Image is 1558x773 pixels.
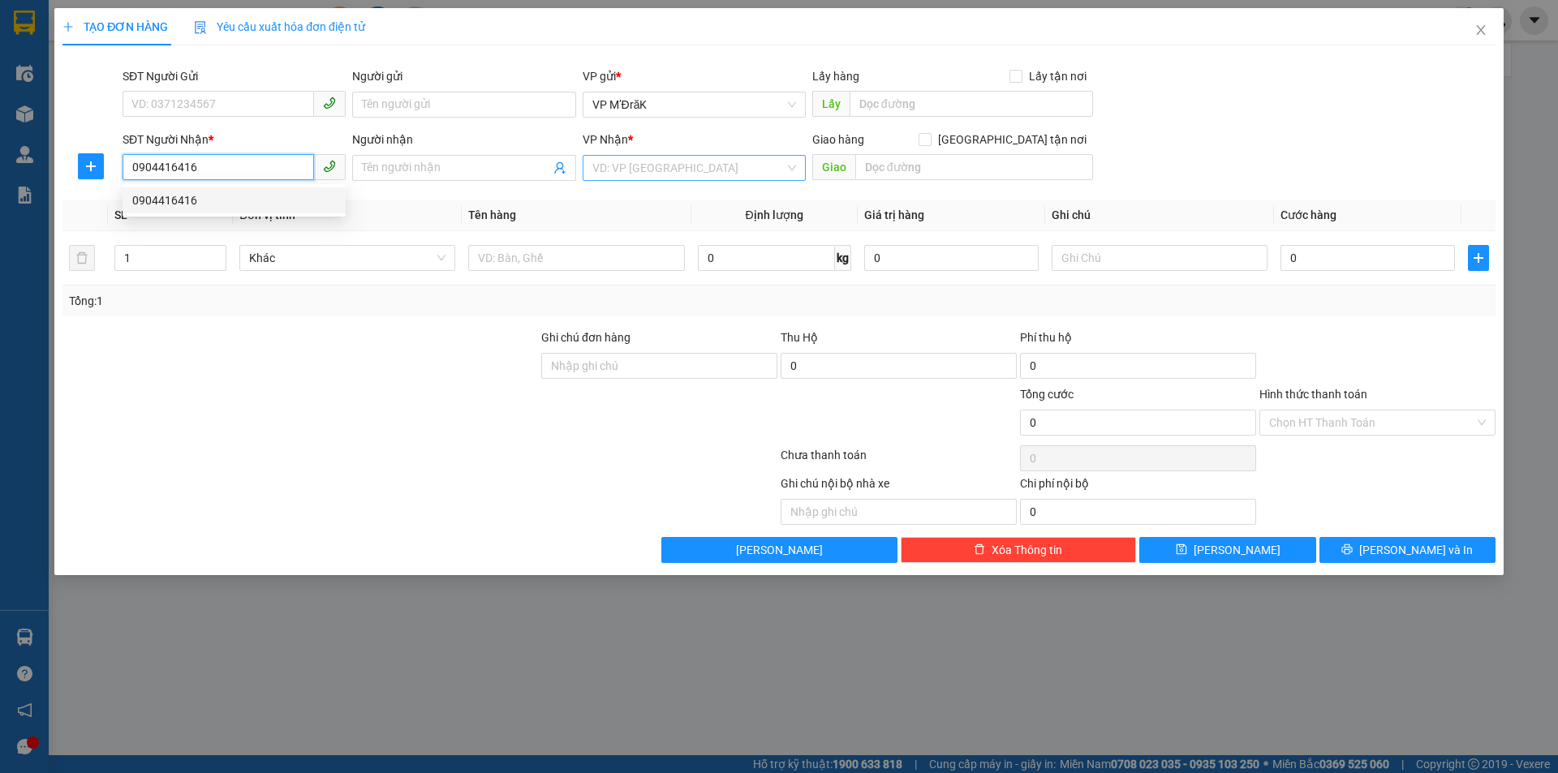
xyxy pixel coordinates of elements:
[812,133,864,146] span: Giao hàng
[1458,8,1504,54] button: Close
[835,245,851,271] span: kg
[323,97,336,110] span: phone
[1020,329,1256,353] div: Phí thu hộ
[812,154,855,180] span: Giao
[864,208,924,221] span: Giá trị hàng
[541,353,777,379] input: Ghi chú đơn hàng
[1469,251,1488,264] span: plus
[864,245,1039,271] input: 0
[583,67,806,85] div: VP gửi
[123,131,346,148] div: SĐT Người Nhận
[132,191,336,209] div: 0904416416
[855,154,1093,180] input: Dọc đường
[194,21,207,34] img: icon
[992,541,1062,559] span: Xóa Thông tin
[901,537,1137,563] button: deleteXóa Thông tin
[932,131,1093,148] span: [GEOGRAPHIC_DATA] tận nơi
[1020,475,1256,499] div: Chi phí nội bộ
[1474,24,1487,37] span: close
[1045,200,1274,231] th: Ghi chú
[746,208,803,221] span: Định lượng
[850,91,1093,117] input: Dọc đường
[1020,388,1074,401] span: Tổng cước
[1176,543,1187,556] span: save
[1468,245,1489,271] button: plus
[468,208,516,221] span: Tên hàng
[62,21,74,32] span: plus
[583,133,628,146] span: VP Nhận
[1341,543,1353,556] span: printer
[123,67,346,85] div: SĐT Người Gửi
[812,70,859,83] span: Lấy hàng
[592,92,796,117] span: VP M’ĐrăK
[1280,208,1336,221] span: Cước hàng
[194,20,365,33] span: Yêu cầu xuất hóa đơn điện tử
[974,543,985,556] span: delete
[1052,245,1267,271] input: Ghi Chú
[1259,388,1367,401] label: Hình thức thanh toán
[468,245,684,271] input: VD: Bàn, Ghế
[352,67,575,85] div: Người gửi
[249,246,445,270] span: Khác
[781,475,1017,499] div: Ghi chú nội bộ nhà xe
[1139,537,1315,563] button: save[PERSON_NAME]
[1194,541,1280,559] span: [PERSON_NAME]
[781,499,1017,525] input: Nhập ghi chú
[781,331,818,344] span: Thu Hộ
[69,292,601,310] div: Tổng: 1
[1359,541,1473,559] span: [PERSON_NAME] và In
[661,537,897,563] button: [PERSON_NAME]
[736,541,823,559] span: [PERSON_NAME]
[79,160,103,173] span: plus
[323,160,336,173] span: phone
[69,245,95,271] button: delete
[114,208,127,221] span: SL
[541,331,631,344] label: Ghi chú đơn hàng
[62,20,168,33] span: TẠO ĐƠN HÀNG
[553,161,566,174] span: user-add
[352,131,575,148] div: Người nhận
[78,153,104,179] button: plus
[779,446,1018,475] div: Chưa thanh toán
[1319,537,1496,563] button: printer[PERSON_NAME] và In
[123,187,346,213] div: 0904416416
[812,91,850,117] span: Lấy
[1022,67,1093,85] span: Lấy tận nơi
